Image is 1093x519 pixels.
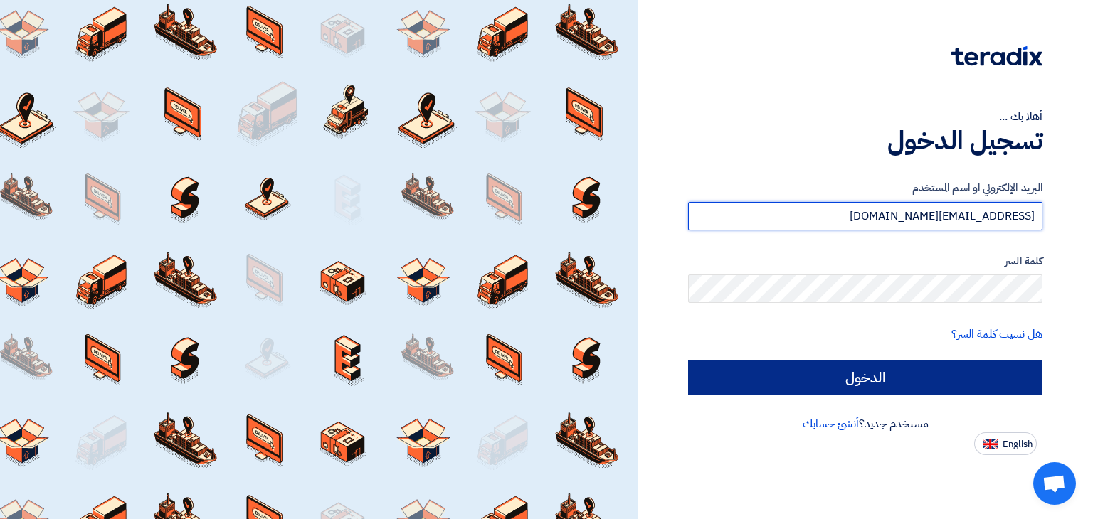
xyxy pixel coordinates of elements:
[951,326,1042,343] a: هل نسيت كلمة السر؟
[688,415,1042,432] div: مستخدم جديد؟
[803,415,859,432] a: أنشئ حسابك
[688,360,1042,395] input: الدخول
[1003,439,1033,449] span: English
[688,202,1042,230] input: أدخل بريد العمل الإلكتروني او اسم المستخدم الخاص بك ...
[1033,462,1076,505] div: Open chat
[983,439,998,449] img: en-US.png
[688,125,1042,156] h1: تسجيل الدخول
[688,180,1042,196] label: البريد الإلكتروني او اسم المستخدم
[974,432,1037,455] button: English
[688,108,1042,125] div: أهلا بك ...
[688,253,1042,269] label: كلمة السر
[951,46,1042,66] img: Teradix logo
